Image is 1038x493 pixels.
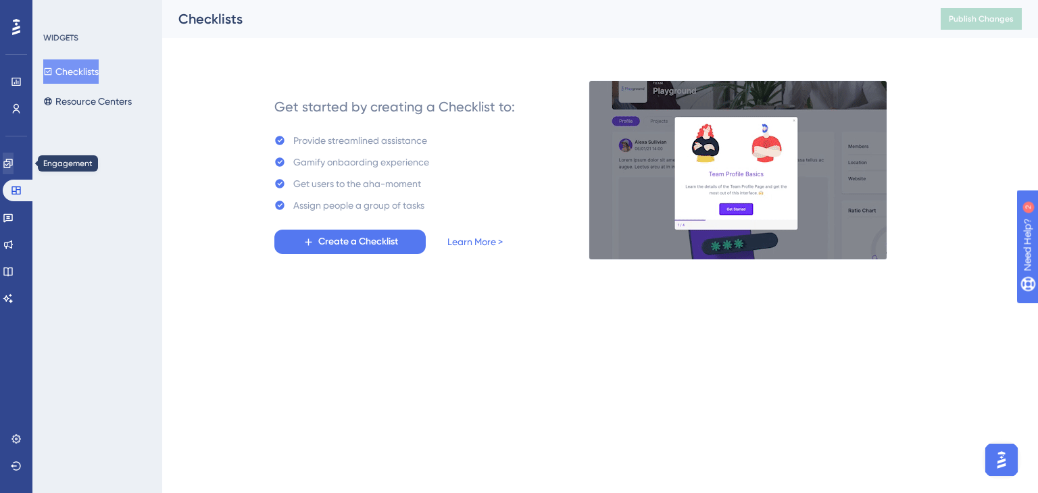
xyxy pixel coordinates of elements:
button: Create a Checklist [274,230,426,254]
span: Create a Checklist [318,234,398,250]
div: Gamify onbaording experience [293,154,429,170]
img: e28e67207451d1beac2d0b01ddd05b56.gif [589,80,887,260]
a: Learn More > [447,234,503,250]
span: Publish Changes [949,14,1014,24]
div: Get users to the aha-moment [293,176,421,192]
iframe: UserGuiding AI Assistant Launcher [981,440,1022,480]
button: Checklists [43,59,99,84]
button: Resource Centers [43,89,132,113]
button: Publish Changes [941,8,1022,30]
div: WIDGETS [43,32,78,43]
div: Get started by creating a Checklist to: [274,97,515,116]
div: Provide streamlined assistance [293,132,427,149]
div: Assign people a group of tasks [293,197,424,213]
div: 2 [94,7,98,18]
span: Need Help? [32,3,84,20]
div: Checklists [178,9,907,28]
